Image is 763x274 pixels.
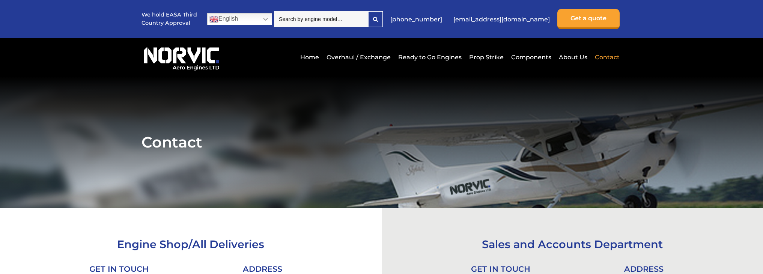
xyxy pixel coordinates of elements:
img: Norvic Aero Engines logo [141,44,221,71]
a: Contact [593,48,620,66]
a: Prop Strike [467,48,506,66]
a: [PHONE_NUMBER] [387,10,446,29]
p: We hold EASA Third Country Approval [141,11,198,27]
h1: Contact [141,133,622,151]
a: Ready to Go Engines [396,48,464,66]
a: [EMAIL_ADDRESS][DOMAIN_NAME] [450,10,554,29]
a: English [207,13,272,25]
img: en [209,15,218,24]
a: Overhaul / Exchange [325,48,393,66]
a: About Us [557,48,589,66]
a: Home [298,48,321,66]
a: Get a quote [557,9,620,29]
a: Components [509,48,553,66]
h3: Engine Shop/All Deliveries [48,238,334,251]
input: Search by engine model… [274,11,368,27]
h3: Sales and Accounts Department [429,238,715,251]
